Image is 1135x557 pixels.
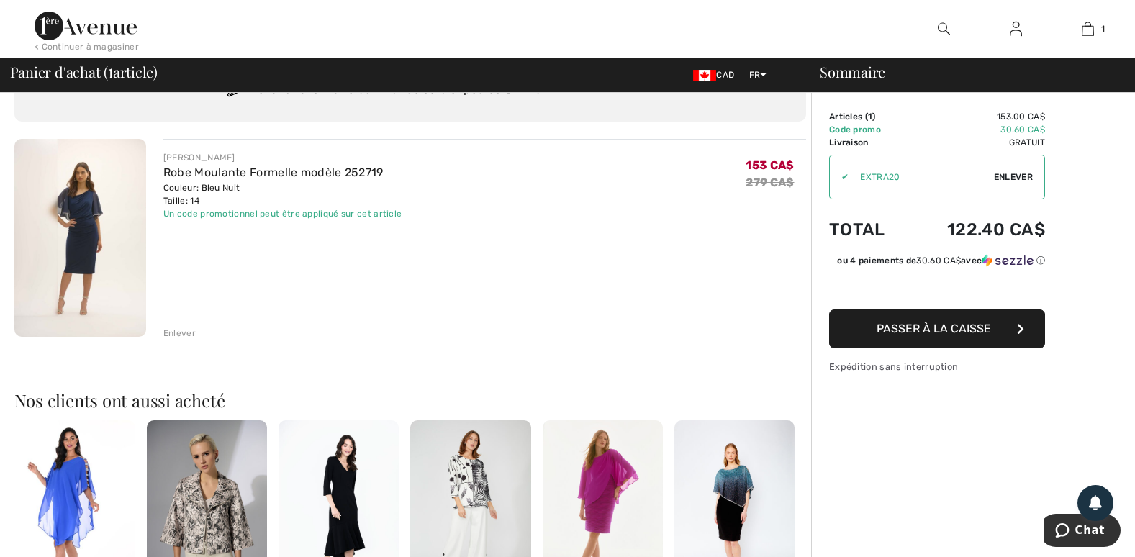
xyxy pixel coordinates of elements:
[829,360,1045,373] div: Expédition sans interruption
[829,205,908,254] td: Total
[829,272,1045,304] iframe: PayPal-paypal
[10,65,158,79] span: Panier d'achat ( article)
[938,20,950,37] img: recherche
[35,40,139,53] div: < Continuer à magasiner
[916,255,961,266] span: 30.60 CA$
[868,112,872,122] span: 1
[830,171,849,184] div: ✔
[849,155,994,199] input: Code promo
[829,309,1045,348] button: Passer à la caisse
[829,254,1045,272] div: ou 4 paiements de30.60 CA$avecSezzle Cliquez pour en savoir plus sur Sezzle
[994,171,1033,184] span: Enlever
[693,70,716,81] img: Canadian Dollar
[1010,20,1022,37] img: Mes infos
[14,391,806,409] h2: Nos clients ont aussi acheté
[908,110,1045,123] td: 153.00 CA$
[877,322,991,335] span: Passer à la caisse
[829,136,908,149] td: Livraison
[108,61,113,80] span: 1
[749,70,767,80] span: FR
[837,254,1045,267] div: ou 4 paiements de avec
[693,70,740,80] span: CAD
[1052,20,1123,37] a: 1
[163,327,196,340] div: Enlever
[163,181,402,207] div: Couleur: Bleu Nuit Taille: 14
[746,158,794,172] span: 153 CA$
[746,176,794,189] s: 279 CA$
[908,123,1045,136] td: -30.60 CA$
[1101,22,1105,35] span: 1
[802,65,1126,79] div: Sommaire
[163,207,402,220] div: Un code promotionnel peut être appliqué sur cet article
[163,166,384,179] a: Robe Moulante Formelle modèle 252719
[829,110,908,123] td: Articles ( )
[35,12,137,40] img: 1ère Avenue
[14,139,146,337] img: Robe Moulante Formelle modèle 252719
[1044,514,1121,550] iframe: Ouvre un widget dans lequel vous pouvez chatter avec l’un de nos agents
[829,123,908,136] td: Code promo
[982,254,1034,267] img: Sezzle
[908,136,1045,149] td: Gratuit
[998,20,1034,38] a: Se connecter
[163,151,402,164] div: [PERSON_NAME]
[908,205,1045,254] td: 122.40 CA$
[1082,20,1094,37] img: Mon panier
